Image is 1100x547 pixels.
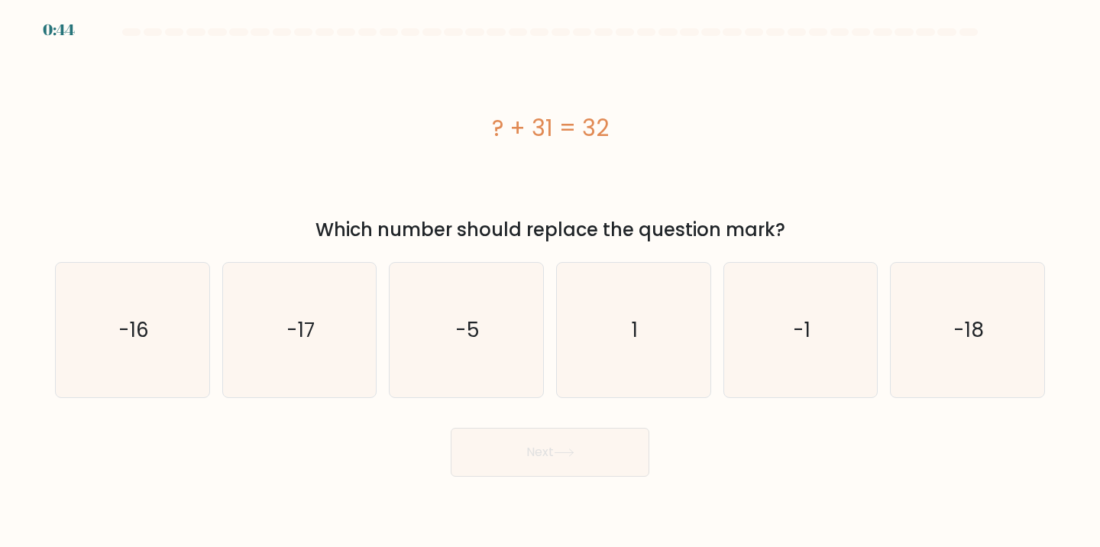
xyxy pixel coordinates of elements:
button: Next [451,428,649,477]
text: -17 [286,316,315,344]
text: -5 [455,316,480,344]
div: 0:44 [43,18,75,41]
text: -1 [793,316,810,344]
text: -18 [953,316,984,344]
div: ? + 31 = 32 [55,111,1045,145]
text: 1 [632,316,638,344]
div: Which number should replace the question mark? [64,216,1036,244]
text: -16 [118,316,149,344]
